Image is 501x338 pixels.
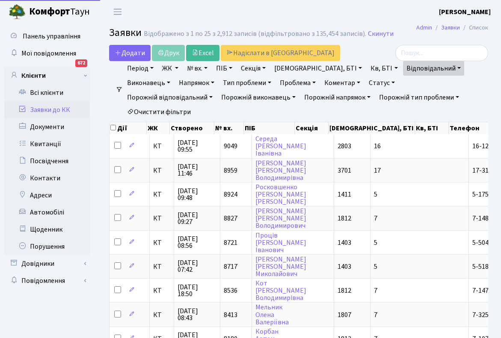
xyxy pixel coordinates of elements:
a: Повідомлення [4,272,90,289]
span: 1411 [338,190,351,199]
th: № вх. [214,122,244,134]
span: 9049 [224,141,237,151]
th: [DEMOGRAPHIC_DATA], БТІ [329,122,415,134]
a: [PERSON_NAME][PERSON_NAME]Миколайович [255,255,306,279]
span: Додати [115,48,145,58]
a: Коментар [321,76,364,90]
a: Довідники [4,255,90,272]
a: Адреси [4,187,90,204]
a: Напрямок [175,76,218,90]
a: ЖК [159,61,182,76]
a: Тип проблеми [219,76,275,90]
span: 5 [374,262,377,271]
span: [DATE] 09:55 [178,139,216,153]
span: 8413 [224,310,237,320]
span: 7 [374,214,377,223]
a: Статус [365,76,398,90]
span: КТ [153,215,170,222]
span: 8827 [224,214,237,223]
a: МельникОленаВалеріївна [255,303,289,327]
a: Кот[PERSON_NAME]Володимирівна [255,279,306,303]
span: 2803 [338,141,351,151]
span: КТ [153,167,170,174]
span: 7-325 [472,310,489,320]
a: [PERSON_NAME][PERSON_NAME]Володимирович [255,206,306,230]
span: [DATE] 07:42 [178,259,216,273]
span: [DATE] 08:43 [178,308,216,321]
span: 16 [374,141,381,151]
a: Додати [109,45,151,61]
a: Панель управління [4,28,90,45]
a: Клієнти [4,67,90,84]
span: Панель управління [23,32,80,41]
span: 1812 [338,286,351,295]
button: Переключити навігацію [107,5,128,19]
span: [DATE] 11:46 [178,163,216,177]
span: 1812 [338,214,351,223]
th: ПІБ [244,122,294,134]
span: [DATE] 09:48 [178,188,216,201]
input: Пошук... [395,45,488,61]
span: 5-175 [472,190,489,199]
nav: breadcrumb [403,19,501,37]
span: Мої повідомлення [21,49,76,58]
a: Період [124,61,157,76]
a: Admin [416,23,432,32]
span: 7 [374,286,377,295]
a: Автомобілі [4,204,90,221]
a: Середа[PERSON_NAME]Іванівна [255,134,306,158]
span: 1403 [338,238,351,247]
div: 672 [75,59,87,67]
b: Комфорт [29,5,70,18]
span: [DATE] 18:50 [178,284,216,297]
span: 1403 [338,262,351,271]
span: 1807 [338,310,351,320]
span: 7-148 [472,214,489,223]
a: Excel [186,45,219,61]
a: [PERSON_NAME] [439,7,491,17]
a: Порушення [4,238,90,255]
span: 5-518 [472,262,489,271]
span: [DATE] 08:56 [178,235,216,249]
th: Секція [295,122,329,134]
a: Квитанції [4,135,90,153]
a: Очистити фільтри [124,105,194,119]
a: Заявки [441,23,460,32]
span: 8721 [224,238,237,247]
a: Скинути [368,30,394,38]
span: 5 [374,190,377,199]
a: Виконавець [124,76,174,90]
span: КТ [153,263,170,270]
a: Порожній виконавець [218,90,299,105]
a: Щоденник [4,221,90,238]
span: Заявки [109,25,142,40]
span: 5 [374,238,377,247]
a: [PERSON_NAME][PERSON_NAME]Володимирівна [255,159,306,182]
a: Заявки до КК [4,101,90,118]
span: 8717 [224,262,237,271]
span: 5-504 [472,238,489,247]
span: 8924 [224,190,237,199]
a: Проблема [276,76,319,90]
div: Відображено з 1 по 25 з 2,912 записів (відфільтровано з 135,454 записів). [144,30,366,38]
span: Таун [29,5,90,19]
span: 16-126 [472,141,492,151]
a: Порожній тип проблеми [376,90,462,105]
a: Мої повідомлення672 [4,45,90,62]
span: 7 [374,310,377,320]
a: Контакти [4,170,90,187]
a: Росковшенко[PERSON_NAME][PERSON_NAME] [255,182,306,206]
span: КТ [153,312,170,318]
a: № вх. [184,61,211,76]
span: [DATE] 09:27 [178,212,216,225]
a: Кв, БТІ [367,61,401,76]
span: 8959 [224,166,237,175]
a: Відповідальний [403,61,464,76]
a: Порожній відповідальний [124,90,216,105]
li: Список [460,23,488,32]
span: 17 [374,166,381,175]
span: КТ [153,239,170,246]
th: Дії [110,122,147,134]
span: 7-147 [472,286,489,295]
img: logo.png [9,3,26,21]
